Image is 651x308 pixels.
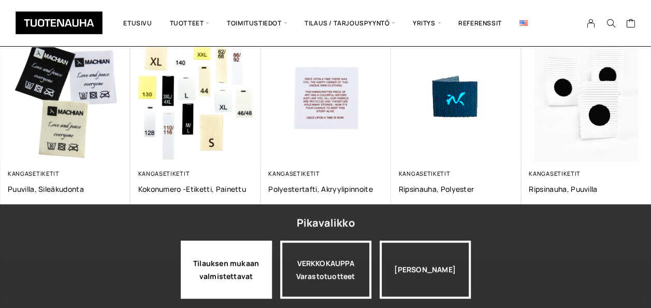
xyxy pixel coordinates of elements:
a: My Account [581,19,601,28]
a: Tilauksen mukaan valmistettavat [181,241,272,299]
a: Ripsinauha, polyester [399,184,514,194]
a: Kokonumero -etiketti, Painettu [138,184,253,194]
div: [PERSON_NAME] [380,241,471,299]
a: Kangasetiketit [399,170,451,177]
span: Tilaus / Tarjouspyyntö [296,8,404,38]
a: Kangasetiketit [138,170,190,177]
a: Puuvilla, sileäkudonta [8,184,123,194]
img: Tuotenauha Oy [16,11,103,34]
a: Ripsinauha, puuvilla [529,184,644,194]
a: Kangasetiketit [8,170,60,177]
img: Etusivu 7 [391,32,522,162]
a: Kangasetiketit [268,170,320,177]
a: Referenssit [450,8,511,38]
button: Search [601,19,620,28]
a: VERKKOKAUPPAVarastotuotteet [280,241,371,299]
div: Pikavalikko [296,214,354,232]
img: Etusivu 4 [131,32,261,162]
a: Etusivu [114,8,161,38]
img: English [519,20,528,26]
span: Yritys [404,8,450,38]
div: VERKKOKAUPPA Varastotuotteet [280,241,371,299]
a: Cart [626,18,635,31]
a: Kangasetiketit [529,170,581,177]
span: Toimitustiedot [218,8,296,38]
span: Tuotteet [161,8,218,38]
a: Polyestertafti, akryylipinnoite [268,184,383,194]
